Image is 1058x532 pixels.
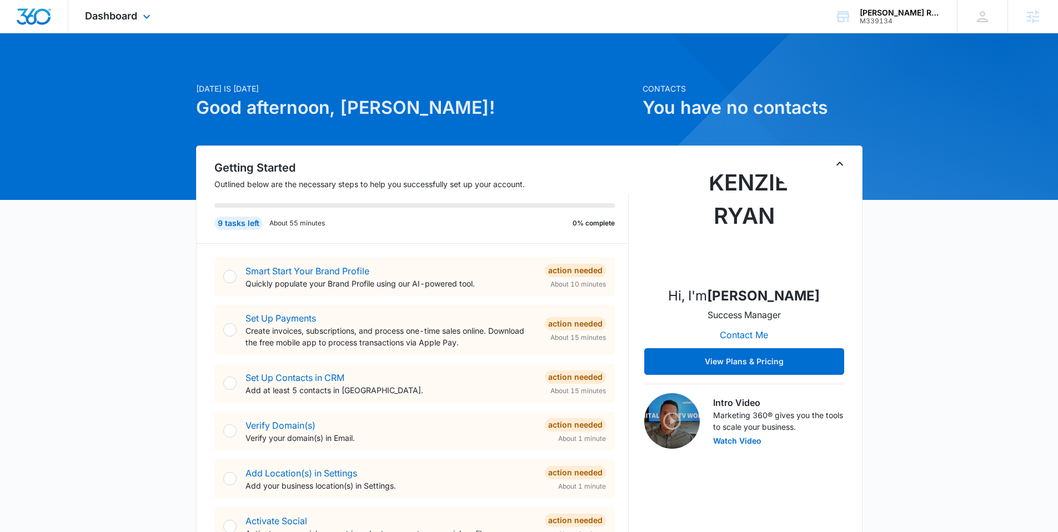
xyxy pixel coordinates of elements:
div: Action Needed [545,418,606,431]
p: About 55 minutes [269,218,325,228]
button: Watch Video [713,437,761,445]
p: Add your business location(s) in Settings. [245,480,536,491]
h1: You have no contacts [643,94,863,121]
div: Action Needed [545,264,606,277]
h1: Good afternoon, [PERSON_NAME]! [196,94,636,121]
button: Contact Me [709,322,779,348]
a: Verify Domain(s) [245,420,315,431]
strong: [PERSON_NAME] [707,288,820,304]
button: View Plans & Pricing [644,348,844,375]
div: Action Needed [545,514,606,527]
a: Set Up Payments [245,313,316,324]
button: Toggle Collapse [833,157,846,170]
p: Quickly populate your Brand Profile using our AI-powered tool. [245,278,536,289]
img: Kenzie Ryan [689,166,800,277]
p: 0% complete [573,218,615,228]
h2: Getting Started [214,159,629,176]
div: 9 tasks left [214,217,263,230]
h3: Intro Video [713,396,844,409]
span: About 15 minutes [550,386,606,396]
span: Dashboard [85,10,137,22]
a: Smart Start Your Brand Profile [245,265,369,277]
p: Hi, I'm [668,286,820,306]
img: Intro Video [644,393,700,449]
p: Outlined below are the necessary steps to help you successfully set up your account. [214,178,629,190]
p: Add at least 5 contacts in [GEOGRAPHIC_DATA]. [245,384,536,396]
div: account id [860,17,941,25]
a: Set Up Contacts in CRM [245,372,344,383]
div: Action Needed [545,466,606,479]
div: Action Needed [545,370,606,384]
p: Contacts [643,83,863,94]
p: [DATE] is [DATE] [196,83,636,94]
div: Action Needed [545,317,606,330]
a: Add Location(s) in Settings [245,468,357,479]
span: About 10 minutes [550,279,606,289]
p: Success Manager [708,308,781,322]
p: Marketing 360® gives you the tools to scale your business. [713,409,844,433]
a: Activate Social [245,515,307,526]
p: Verify your domain(s) in Email. [245,432,536,444]
div: account name [860,8,941,17]
p: Create invoices, subscriptions, and process one-time sales online. Download the free mobile app t... [245,325,536,348]
span: About 1 minute [558,481,606,491]
span: About 1 minute [558,434,606,444]
span: About 15 minutes [550,333,606,343]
